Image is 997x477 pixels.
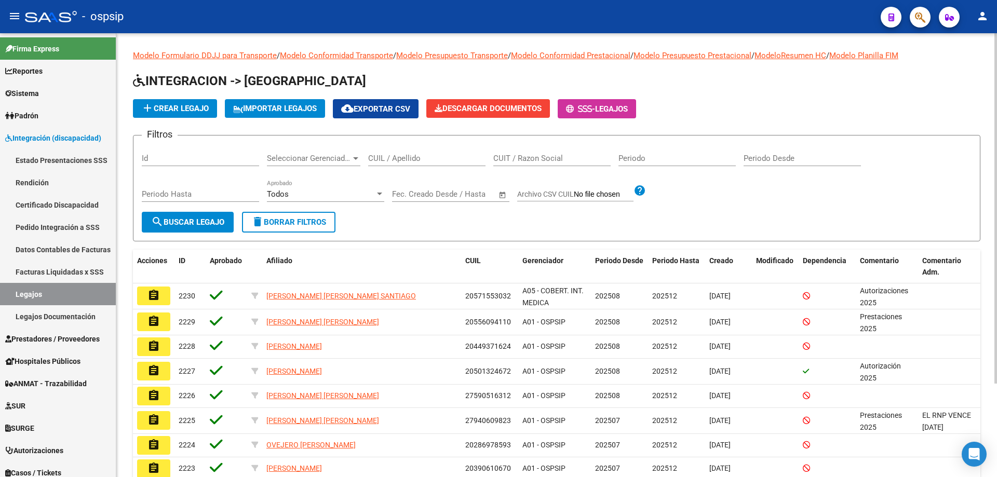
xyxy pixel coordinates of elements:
[5,65,43,77] span: Reportes
[133,250,174,284] datatable-header-cell: Acciones
[142,212,234,233] button: Buscar Legajo
[709,292,731,300] span: [DATE]
[465,416,511,425] span: 27940609823
[461,250,518,284] datatable-header-cell: CUIL
[517,190,574,198] span: Archivo CSV CUIL
[860,312,902,333] span: Prestaciones 2025
[465,441,511,449] span: 20286978593
[141,102,154,114] mat-icon: add
[860,411,902,431] span: Prestaciones 2025
[522,464,565,472] span: A01 - OSPSIP
[709,416,731,425] span: [DATE]
[652,391,677,400] span: 202512
[147,289,160,302] mat-icon: assignment
[709,342,731,350] span: [DATE]
[392,189,426,199] input: Start date
[142,127,178,142] h3: Filtros
[266,318,379,326] span: [PERSON_NAME] [PERSON_NAME]
[266,367,322,375] span: [PERSON_NAME]
[333,99,419,118] button: Exportar CSV
[652,416,677,425] span: 202512
[705,250,752,284] datatable-header-cell: Creado
[262,250,461,284] datatable-header-cell: Afiliado
[829,51,898,60] a: Modelo Planilla FIM
[595,318,620,326] span: 202508
[179,416,195,425] span: 2225
[147,315,160,328] mat-icon: assignment
[518,250,591,284] datatable-header-cell: Gerenciador
[652,292,677,300] span: 202512
[341,104,410,114] span: Exportar CSV
[225,99,325,118] button: IMPORTAR LEGAJOS
[426,99,550,118] button: Descargar Documentos
[396,51,508,60] a: Modelo Presupuesto Transporte
[5,378,87,389] span: ANMAT - Trazabilidad
[648,250,705,284] datatable-header-cell: Periodo Hasta
[179,342,195,350] span: 2228
[522,256,563,265] span: Gerenciador
[595,367,620,375] span: 202508
[465,391,511,400] span: 27590516312
[5,423,34,434] span: SURGE
[465,342,511,350] span: 20449371624
[174,250,206,284] datatable-header-cell: ID
[595,441,620,449] span: 202507
[522,342,565,350] span: A01 - OSPSIP
[595,256,643,265] span: Periodo Desde
[652,342,677,350] span: 202512
[179,391,195,400] span: 2226
[5,43,59,54] span: Firma Express
[860,256,899,265] span: Comentario
[137,256,167,265] span: Acciones
[595,391,620,400] span: 202508
[266,416,379,425] span: [PERSON_NAME] [PERSON_NAME]
[465,256,481,265] span: CUIL
[634,184,646,197] mat-icon: help
[179,318,195,326] span: 2229
[522,391,565,400] span: A01 - OSPSIP
[147,414,160,426] mat-icon: assignment
[511,51,630,60] a: Modelo Conformidad Prestacional
[922,256,961,277] span: Comentario Adm.
[141,104,209,113] span: Crear Legajo
[251,215,264,228] mat-icon: delete
[210,256,242,265] span: Aprobado
[465,292,511,300] span: 20571553032
[755,51,826,60] a: ModeloResumen HC
[179,441,195,449] span: 2224
[266,441,356,449] span: OVEJERO [PERSON_NAME]
[522,367,565,375] span: A01 - OSPSIP
[147,462,160,474] mat-icon: assignment
[595,104,628,114] span: Legajos
[522,441,565,449] span: A01 - OSPSIP
[803,256,846,265] span: Dependencia
[595,416,620,425] span: 202507
[133,51,277,60] a: Modelo Formulario DDJJ para Transporte
[435,189,486,199] input: End date
[5,400,25,412] span: SUR
[522,318,565,326] span: A01 - OSPSIP
[574,190,634,199] input: Archivo CSV CUIL
[652,318,677,326] span: 202512
[179,367,195,375] span: 2227
[179,292,195,300] span: 2230
[151,217,224,227] span: Buscar Legajo
[133,99,217,118] button: Crear Legajo
[709,318,731,326] span: [DATE]
[756,256,793,265] span: Modificado
[266,464,322,472] span: [PERSON_NAME]
[799,250,856,284] datatable-header-cell: Dependencia
[179,256,185,265] span: ID
[595,464,620,472] span: 202507
[5,445,63,456] span: Autorizaciones
[133,74,366,88] span: INTEGRACION -> [GEOGRAPHIC_DATA]
[591,250,648,284] datatable-header-cell: Periodo Desde
[5,110,38,121] span: Padrón
[280,51,393,60] a: Modelo Conformidad Transporte
[465,318,511,326] span: 20556094110
[5,356,80,367] span: Hospitales Públicos
[752,250,799,284] datatable-header-cell: Modificado
[5,132,101,144] span: Integración (discapacidad)
[652,464,677,472] span: 202512
[595,342,620,350] span: 202508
